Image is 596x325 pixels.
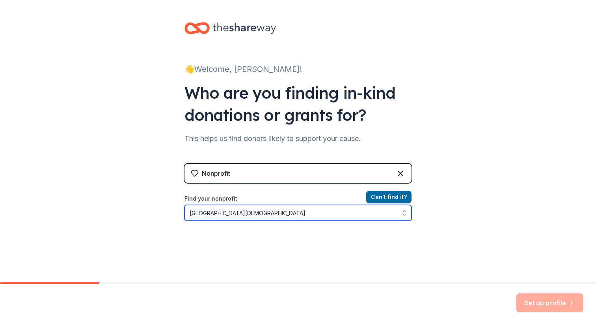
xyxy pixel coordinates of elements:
[202,169,230,178] div: Nonprofit
[184,132,412,145] div: This helps us find donors likely to support your cause.
[366,191,412,203] button: Can't find it?
[184,205,412,221] input: Search by name, EIN, or city
[184,82,412,126] div: Who are you finding in-kind donations or grants for?
[184,63,412,75] div: 👋 Welcome, [PERSON_NAME]!
[184,194,412,203] label: Find your nonprofit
